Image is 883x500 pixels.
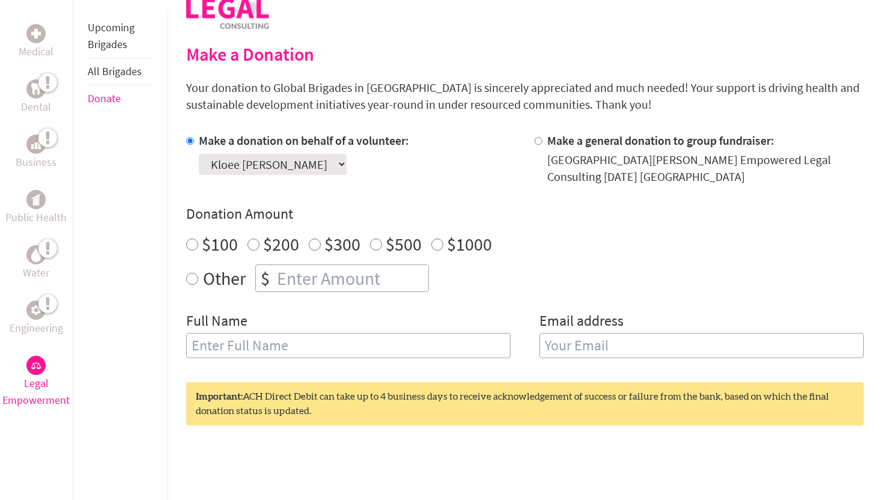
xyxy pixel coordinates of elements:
a: All Brigades [88,64,142,78]
div: Engineering [26,300,46,320]
div: Water [26,245,46,264]
div: $ [256,265,275,291]
div: Business [26,135,46,154]
p: Water [23,264,49,281]
p: Legal Empowerment [2,375,70,409]
iframe: reCAPTCHA [186,450,369,496]
input: Enter Amount [275,265,428,291]
a: MedicalMedical [19,24,53,60]
a: EngineeringEngineering [10,300,63,337]
div: Medical [26,24,46,43]
img: Dental [31,83,41,94]
li: Donate [88,85,153,112]
p: Public Health [5,209,67,226]
label: Email address [539,311,624,333]
p: Your donation to Global Brigades in [GEOGRAPHIC_DATA] is sincerely appreciated and much needed! Y... [186,79,864,113]
a: Public HealthPublic Health [5,190,67,226]
input: Enter Full Name [186,333,511,358]
p: Business [16,154,56,171]
label: Make a donation on behalf of a volunteer: [199,133,409,148]
a: Legal EmpowermentLegal Empowerment [2,356,70,409]
label: Make a general donation to group fundraiser: [547,133,774,148]
div: ACH Direct Debit can take up to 4 business days to receive acknowledgement of success or failure ... [186,382,864,425]
strong: Important: [196,392,243,401]
a: WaterWater [23,245,49,281]
img: Water [31,248,41,261]
img: Legal Empowerment [31,362,41,369]
label: $300 [324,233,360,255]
label: $100 [202,233,238,255]
label: $1000 [447,233,492,255]
div: Legal Empowerment [26,356,46,375]
label: Other [203,264,246,292]
img: Medical [31,29,41,38]
label: $500 [386,233,422,255]
a: Upcoming Brigades [88,20,135,51]
div: Dental [26,79,46,99]
a: DentalDental [21,79,51,115]
h4: Donation Amount [186,204,864,224]
div: Public Health [26,190,46,209]
label: $200 [263,233,299,255]
a: BusinessBusiness [16,135,56,171]
p: Dental [21,99,51,115]
a: Donate [88,91,121,105]
input: Your Email [539,333,864,358]
p: Engineering [10,320,63,337]
img: Business [31,139,41,149]
img: Public Health [31,194,41,206]
img: Engineering [31,305,41,315]
li: Upcoming Brigades [88,14,153,58]
li: All Brigades [88,58,153,85]
h2: Make a Donation [186,43,864,65]
p: Medical [19,43,53,60]
label: Full Name [186,311,247,333]
div: [GEOGRAPHIC_DATA][PERSON_NAME] Empowered Legal Consulting [DATE] [GEOGRAPHIC_DATA] [547,151,864,185]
